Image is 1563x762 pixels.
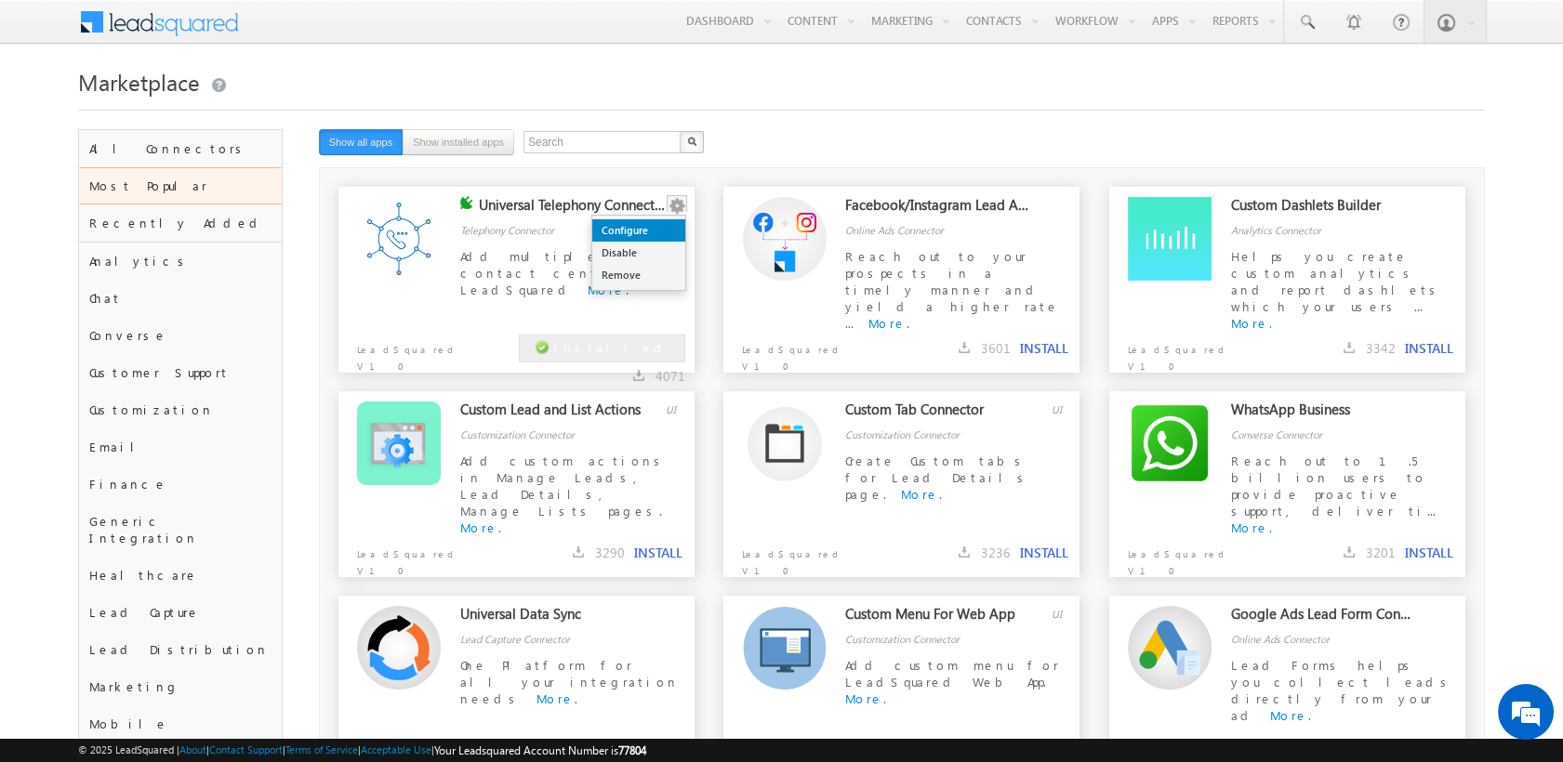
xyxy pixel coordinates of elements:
span: Add custom menu for LeadSquared Web App. [845,657,1059,690]
img: downloads [959,342,970,353]
span: Helps you create custom analytics and report dashlets which your users ... [1231,248,1442,314]
img: downloads [1344,342,1355,353]
img: Search [687,137,696,146]
span: 3236 [981,544,1011,561]
a: Disable [592,242,685,264]
div: Converse [79,317,282,354]
button: INSTALL [1405,545,1453,561]
button: INSTALL [634,545,682,561]
img: Alternate Logo [743,197,827,281]
span: 4071 [656,367,685,385]
a: Acceptable Use [361,743,431,755]
span: 77804 [618,743,646,757]
a: More. [588,282,629,297]
span: 3290 [595,544,625,561]
p: LeadSquared V1.0 [723,332,867,374]
a: Terms of Service [285,743,358,755]
div: Custom Dashlets Builder [1231,196,1418,222]
span: Reach out to 1.5 billion users to provide proactive support, deliver ti... [1231,453,1436,519]
span: Marketplace [78,67,200,97]
p: LeadSquared V1.0 [1109,332,1252,374]
span: 3201 [1366,544,1396,561]
a: Contact Support [209,743,283,755]
div: Universal Telephony Connector [479,196,666,222]
div: Universal Data Sync [460,605,647,631]
div: Chat [79,280,282,317]
img: Alternate Logo [357,606,441,690]
span: One Platform for all your integration needs [460,657,679,706]
div: Email [79,428,282,466]
img: Alternate Logo [357,197,441,281]
span: Create Custom tabs for Lead Details page. [845,453,1030,502]
span: 3601 [981,339,1011,357]
img: Alternate Logo [1128,606,1212,690]
a: More. [868,315,909,331]
div: Custom Menu For Web App [845,605,1032,631]
div: Custom Tab Connector [845,401,1032,427]
span: 3342 [1366,339,1396,357]
button: Show all apps [319,129,404,155]
a: More. [845,690,886,706]
div: Google Ads Lead Form Connector [1231,605,1418,631]
a: More. [460,519,501,535]
span: Lead Forms helps you collect leads directly from your ad [1231,657,1453,723]
a: About [179,743,206,755]
div: Customization [79,391,282,428]
a: Configure [592,219,685,242]
a: More. [1231,315,1272,331]
div: Lead Capture [79,594,282,631]
div: Finance [79,466,282,503]
img: Alternate Logo [748,406,822,481]
img: downloads [573,546,584,558]
a: More. [536,690,577,706]
button: Show installed apps [403,129,514,155]
button: INSTALL [1020,545,1068,561]
div: Analytics [79,243,282,280]
p: LeadSquared V1.0 [338,332,482,374]
img: Alternate Logo [1128,401,1212,485]
span: Installed [553,339,669,355]
div: All Connectors [79,130,282,167]
div: Custom Lead and List Actions [460,401,647,427]
div: Facebook/Instagram Lead Ads [845,196,1032,222]
button: INSTALL [1020,340,1068,357]
span: Reach out to your prospects in a timely manner and yield a higher rate ... [845,248,1059,331]
a: More. [1231,519,1272,535]
img: Alternate Logo [742,606,827,690]
a: More. [1270,707,1311,723]
span: © 2025 LeadSquared | | | | | [78,742,646,759]
div: Generic Integration [79,503,282,557]
div: WhatsApp Business [1231,401,1418,427]
p: LeadSquared V1.0 [1109,536,1252,579]
span: Add multiple contact centres to LeadSquared [460,248,663,297]
img: Alternate Logo [1128,197,1212,281]
span: Your Leadsquared Account Number is [434,743,646,757]
img: checking status [460,196,473,209]
p: LeadSquared V1.0 [338,536,482,579]
span: Add custom actions in Manage Leads, Lead Details, Manage Lists pages. [460,453,667,519]
div: Customer Support [79,354,282,391]
div: Lead Distribution [79,631,282,668]
div: Healthcare [79,557,282,594]
button: INSTALL [1405,340,1453,357]
img: downloads [1344,546,1355,558]
div: Recently Added [79,204,282,242]
p: LeadSquared V1.0 [723,536,867,579]
img: Alternate Logo [357,401,441,485]
div: Marketing [79,668,282,705]
div: Mobile [79,705,282,742]
a: More. [901,486,942,502]
img: downloads [633,370,644,381]
div: Most Popular [79,167,282,204]
img: downloads [959,546,970,558]
a: Remove [592,264,685,286]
